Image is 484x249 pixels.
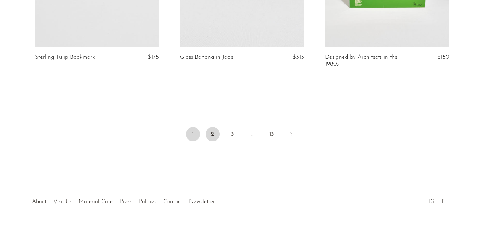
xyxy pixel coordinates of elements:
a: Contact [163,199,182,205]
span: $315 [292,54,304,60]
a: 2 [206,127,220,141]
a: About [32,199,46,205]
a: IG [429,199,434,205]
a: 13 [265,127,279,141]
ul: Quick links [28,193,218,207]
a: PT [441,199,448,205]
a: Designed by Architects in the 1980s [325,54,408,67]
a: Policies [139,199,156,205]
a: Material Care [79,199,113,205]
a: 3 [225,127,239,141]
span: … [245,127,259,141]
a: Visit Us [53,199,72,205]
a: Press [120,199,132,205]
span: $175 [148,54,159,60]
ul: Social Medias [425,193,451,207]
span: 1 [186,127,200,141]
a: Glass Banana in Jade [180,54,233,61]
a: Sterling Tulip Bookmark [35,54,95,61]
span: $150 [437,54,449,60]
a: Next [284,127,298,143]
